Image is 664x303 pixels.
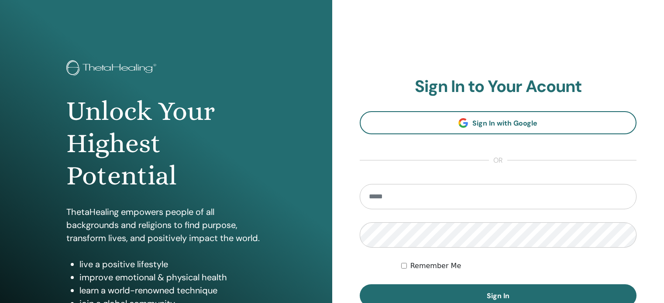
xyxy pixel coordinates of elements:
[489,155,507,166] span: or
[79,284,266,297] li: learn a world-renowned technique
[66,205,266,245] p: ThetaHealing empowers people of all backgrounds and religions to find purpose, transform lives, a...
[487,291,509,300] span: Sign In
[66,95,266,192] h1: Unlock Your Highest Potential
[410,261,461,271] label: Remember Me
[360,111,637,134] a: Sign In with Google
[79,258,266,271] li: live a positive lifestyle
[79,271,266,284] li: improve emotional & physical health
[401,261,636,271] div: Keep me authenticated indefinitely or until I manually logout
[472,119,537,128] span: Sign In with Google
[360,77,637,97] h2: Sign In to Your Acount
